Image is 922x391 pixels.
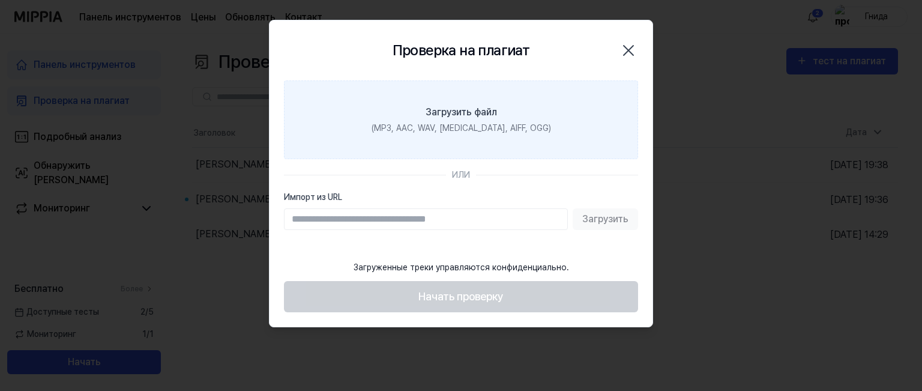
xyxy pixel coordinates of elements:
[393,41,530,59] font: Проверка на плагиат
[372,123,551,133] font: (MP3, AAC, WAV, [MEDICAL_DATA], AIFF, OGG)
[284,192,342,202] font: Импорт из URL
[426,106,497,118] font: Загрузить файл
[452,170,470,180] font: ИЛИ
[354,262,569,272] font: Загруженные треки управляются конфиденциально.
